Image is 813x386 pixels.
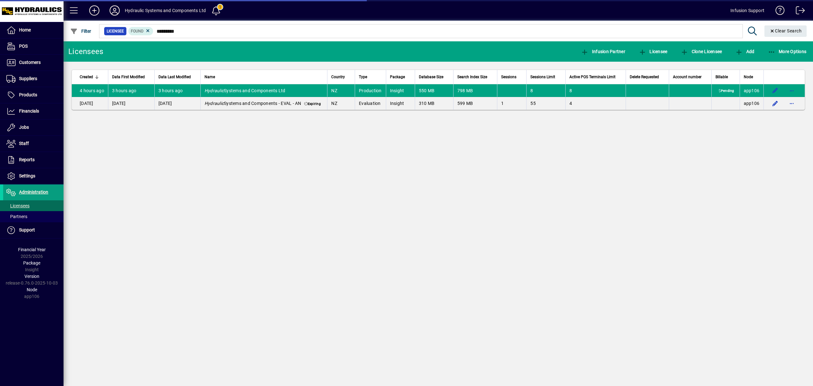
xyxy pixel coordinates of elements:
[681,49,722,54] span: Clone Licensee
[386,84,415,97] td: Insight
[3,222,64,238] a: Support
[24,274,39,279] span: Version
[673,73,708,80] div: Account number
[565,97,626,110] td: 4
[744,73,760,80] div: Node
[453,97,497,110] td: 599 MB
[19,173,35,178] span: Settings
[3,71,64,87] a: Suppliers
[735,49,754,54] span: Add
[104,5,125,16] button: Profile
[359,73,367,80] span: Type
[3,87,64,103] a: Products
[80,73,93,80] span: Created
[415,97,453,110] td: 310 MB
[766,46,808,57] button: More Options
[154,97,200,110] td: [DATE]
[787,86,797,96] button: More options
[770,98,780,108] button: Edit
[716,73,728,80] span: Billable
[72,97,108,110] td: [DATE]
[205,73,324,80] div: Name
[501,73,522,80] div: Sessions
[717,89,735,94] span: Pending
[355,84,386,97] td: Production
[205,88,286,93] span: Systems and Components Ltd
[565,84,626,97] td: 8
[3,120,64,135] a: Jobs
[3,211,64,222] a: Partners
[108,84,154,97] td: 3 hours ago
[457,73,493,80] div: Search Index Size
[19,227,35,232] span: Support
[569,73,615,80] span: Active POS Terminals Limit
[501,73,516,80] span: Sessions
[158,73,197,80] div: Data Last Modified
[579,46,627,57] button: Infusion Partner
[791,1,805,22] a: Logout
[734,46,756,57] button: Add
[205,73,215,80] span: Name
[3,55,64,71] a: Customers
[68,46,103,57] div: Licensees
[205,101,224,106] em: Hydraulic
[744,73,753,80] span: Node
[530,73,555,80] span: Sessions Limit
[205,101,301,106] span: Systems and Components - EVAL - AN
[457,73,487,80] span: Search Index Size
[3,200,64,211] a: Licensees
[3,38,64,54] a: POS
[630,73,665,80] div: Delete Requested
[744,88,760,93] span: app106.prod.infusionbusinesssoftware.com
[154,84,200,97] td: 3 hours ago
[84,5,104,16] button: Add
[69,25,93,37] button: Filter
[331,73,345,80] span: Country
[107,28,124,34] span: Licensee
[453,84,497,97] td: 798 MB
[3,103,64,119] a: Financials
[19,44,28,49] span: POS
[3,168,64,184] a: Settings
[19,60,41,65] span: Customers
[18,247,46,252] span: Financial Year
[630,73,659,80] span: Delete Requested
[639,49,668,54] span: Licensee
[771,1,785,22] a: Knowledge Base
[359,73,382,80] div: Type
[19,141,29,146] span: Staff
[131,29,144,33] span: Found
[744,101,760,106] span: app106.prod.infusionbusinesssoftware.com
[770,86,780,96] button: Edit
[331,73,351,80] div: Country
[327,97,355,110] td: NZ
[390,73,411,80] div: Package
[673,73,702,80] span: Account number
[787,98,797,108] button: More options
[327,84,355,97] td: NZ
[27,287,37,292] span: Node
[19,190,48,195] span: Administration
[80,73,104,80] div: Created
[3,136,64,152] a: Staff
[716,73,736,80] div: Billable
[769,28,802,33] span: Clear Search
[6,203,30,208] span: Licensees
[72,84,108,97] td: 4 hours ago
[764,25,807,37] button: Clear
[355,97,386,110] td: Evaluation
[158,73,191,80] span: Data Last Modified
[679,46,723,57] button: Clone Licensee
[526,84,565,97] td: 8
[3,152,64,168] a: Reports
[419,73,443,80] span: Database Size
[19,92,37,97] span: Products
[3,22,64,38] a: Home
[530,73,561,80] div: Sessions Limit
[112,73,151,80] div: Data First Modified
[19,76,37,81] span: Suppliers
[125,5,206,16] div: Hydraulic Systems and Components Ltd
[128,27,153,35] mat-chip: Found Status: Found
[19,125,29,130] span: Jobs
[390,73,405,80] span: Package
